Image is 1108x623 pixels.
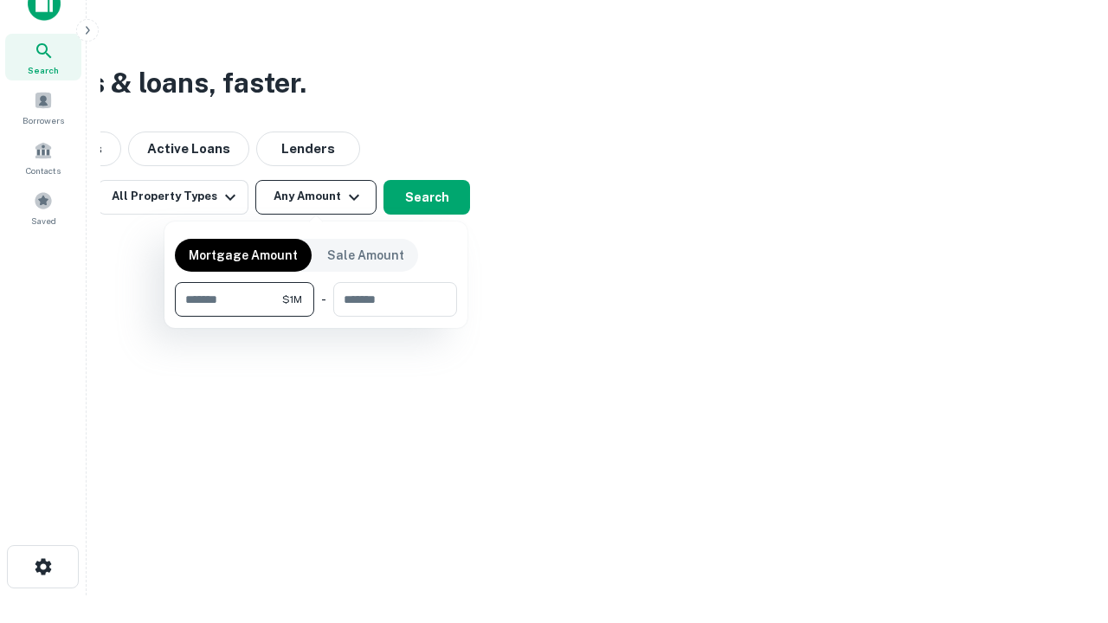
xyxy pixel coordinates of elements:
[1021,485,1108,568] iframe: Chat Widget
[321,282,326,317] div: -
[327,246,404,265] p: Sale Amount
[282,292,302,307] span: $1M
[189,246,298,265] p: Mortgage Amount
